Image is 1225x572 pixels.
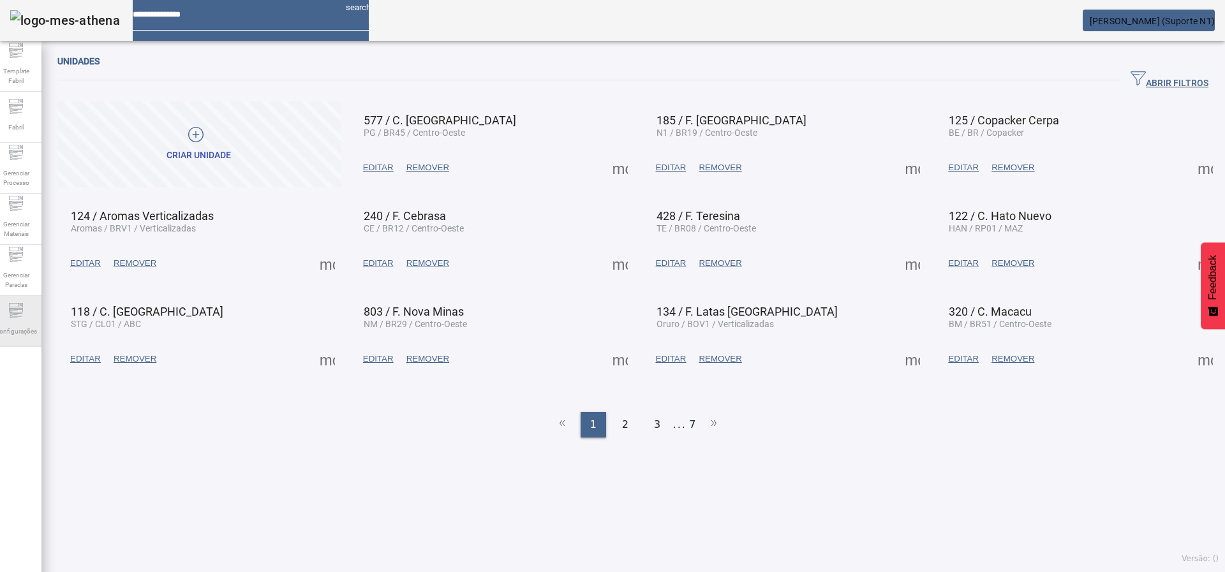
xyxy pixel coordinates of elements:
[400,348,456,370] button: REMOVER
[1194,348,1217,370] button: Mais
[114,257,156,270] span: REMOVER
[1090,16,1215,26] span: [PERSON_NAME] (Suporte N1)
[991,257,1034,270] span: REMOVER
[57,101,341,187] button: Criar unidade
[656,353,687,365] span: EDITAR
[364,114,516,127] span: 577 / C. [GEOGRAPHIC_DATA]
[609,348,632,370] button: Mais
[699,353,741,365] span: REMOVER
[949,128,1024,138] span: BE / BR / Copacker
[650,156,693,179] button: EDITAR
[948,161,979,174] span: EDITAR
[699,257,741,270] span: REMOVER
[357,252,400,275] button: EDITAR
[167,149,231,162] div: Criar unidade
[71,319,141,329] span: STG / CL01 / ABC
[316,252,339,275] button: Mais
[949,319,1051,329] span: BM / BR51 / Centro-Oeste
[650,348,693,370] button: EDITAR
[609,252,632,275] button: Mais
[71,223,196,233] span: Aromas / BRV1 / Verticalizadas
[657,305,838,318] span: 134 / F. Latas [GEOGRAPHIC_DATA]
[364,209,446,223] span: 240 / F. Cebrasa
[991,161,1034,174] span: REMOVER
[357,348,400,370] button: EDITAR
[363,161,394,174] span: EDITAR
[656,161,687,174] span: EDITAR
[1201,242,1225,329] button: Feedback - Mostrar pesquisa
[316,348,339,370] button: Mais
[991,353,1034,365] span: REMOVER
[948,353,979,365] span: EDITAR
[692,156,748,179] button: REMOVER
[657,209,740,223] span: 428 / F. Teresina
[1194,156,1217,179] button: Mais
[1120,69,1219,92] button: ABRIR FILTROS
[364,128,465,138] span: PG / BR45 / Centro-Oeste
[692,348,748,370] button: REMOVER
[57,56,100,66] span: Unidades
[1207,255,1219,300] span: Feedback
[985,348,1041,370] button: REMOVER
[657,319,774,329] span: Oruro / BOV1 / Verticalizadas
[942,252,985,275] button: EDITAR
[406,353,449,365] span: REMOVER
[901,348,924,370] button: Mais
[70,353,101,365] span: EDITAR
[948,257,979,270] span: EDITAR
[656,257,687,270] span: EDITAR
[657,114,806,127] span: 185 / F. [GEOGRAPHIC_DATA]
[901,156,924,179] button: Mais
[70,257,101,270] span: EDITAR
[1194,252,1217,275] button: Mais
[364,223,464,233] span: CE / BR12 / Centro-Oeste
[650,252,693,275] button: EDITAR
[64,348,107,370] button: EDITAR
[357,156,400,179] button: EDITAR
[942,348,985,370] button: EDITAR
[699,161,741,174] span: REMOVER
[692,252,748,275] button: REMOVER
[689,412,695,437] li: 7
[949,209,1051,223] span: 122 / C. Hato Nuevo
[985,156,1041,179] button: REMOVER
[985,252,1041,275] button: REMOVER
[654,417,660,432] span: 3
[71,209,214,223] span: 124 / Aromas Verticalizadas
[363,353,394,365] span: EDITAR
[71,305,223,318] span: 118 / C. [GEOGRAPHIC_DATA]
[406,257,449,270] span: REMOVER
[406,161,449,174] span: REMOVER
[673,412,686,437] li: ...
[107,252,163,275] button: REMOVER
[622,417,628,432] span: 2
[901,252,924,275] button: Mais
[1131,71,1208,90] span: ABRIR FILTROS
[4,119,27,136] span: Fabril
[942,156,985,179] button: EDITAR
[10,10,120,31] img: logo-mes-athena
[949,114,1059,127] span: 125 / Copacker Cerpa
[364,305,464,318] span: 803 / F. Nova Minas
[1182,554,1219,563] span: Versão: ()
[114,353,156,365] span: REMOVER
[64,252,107,275] button: EDITAR
[107,348,163,370] button: REMOVER
[400,156,456,179] button: REMOVER
[364,319,467,329] span: NM / BR29 / Centro-Oeste
[400,252,456,275] button: REMOVER
[609,156,632,179] button: Mais
[363,257,394,270] span: EDITAR
[657,223,756,233] span: TE / BR08 / Centro-Oeste
[949,305,1032,318] span: 320 / C. Macacu
[949,223,1023,233] span: HAN / RP01 / MAZ
[657,128,757,138] span: N1 / BR19 / Centro-Oeste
